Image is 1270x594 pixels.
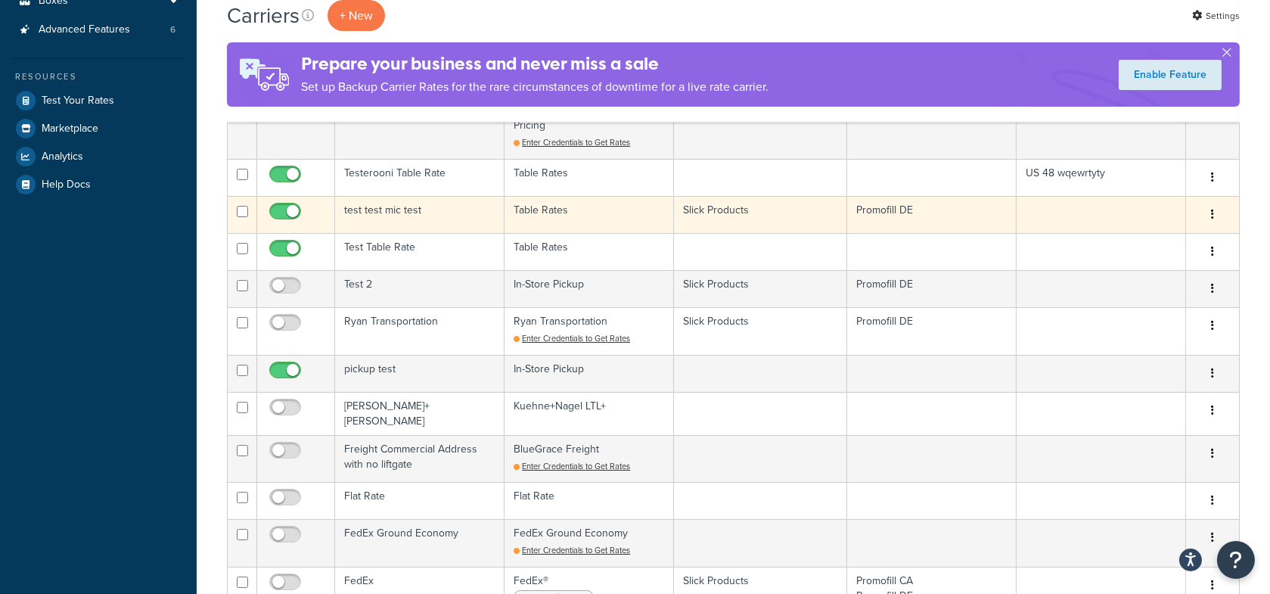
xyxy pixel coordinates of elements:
span: Test Your Rates [42,95,114,107]
span: Advanced Features [39,23,130,36]
td: In-Store Pickup [505,355,674,392]
h4: Prepare your business and never miss a sale [301,51,769,76]
td: Test 2 [335,270,505,307]
td: Slick Products [674,307,846,355]
td: test test mic test [335,196,505,233]
td: Table Rates [505,196,674,233]
td: [PERSON_NAME]+[PERSON_NAME] [335,392,505,435]
a: Marketplace [11,115,185,142]
h1: Carriers [227,1,300,30]
td: Test Table Rate [335,233,505,270]
td: UPS® Ground with Freight Pricing [505,96,674,159]
a: Analytics [11,143,185,170]
span: Enter Credentials to Get Rates [522,136,630,148]
span: Enter Credentials to Get Rates [522,544,630,556]
td: Kuehne+Nagel LTL+ [505,392,674,435]
span: 6 [170,23,175,36]
td: FedEx Ground Economy [335,519,505,567]
td: Table Rates [505,159,674,196]
p: Set up Backup Carrier Rates for the rare circumstances of downtime for a live rate carrier. [301,76,769,98]
td: Flat Rate [505,482,674,519]
span: Analytics [42,151,83,163]
td: Table Rates [505,233,674,270]
td: FedEx Ground Economy [505,519,674,567]
td: Promofill DE [847,196,1017,233]
td: Testerooni Table Rate [335,159,505,196]
td: Ryan Transportation [505,307,674,355]
a: Enter Credentials to Get Rates [514,460,630,472]
td: Promofill DE [847,270,1017,307]
a: Enter Credentials to Get Rates [514,136,630,148]
a: Test Your Rates [11,87,185,114]
span: Enter Credentials to Get Rates [522,332,630,344]
a: Advanced Features 6 [11,16,185,44]
a: Enter Credentials to Get Rates [514,332,630,344]
img: ad-rules-rateshop-fe6ec290ccb7230408bd80ed9643f0289d75e0ffd9eb532fc0e269fcd187b520.png [227,42,301,107]
td: Freight Commercial Address with no liftgate [335,435,505,483]
td: In-Store Pickup [505,270,674,307]
td: pickup test [335,355,505,392]
td: Promofill DE [847,307,1017,355]
span: Enter Credentials to Get Rates [522,460,630,472]
div: Resources [11,70,185,83]
td: Slick Products [674,270,846,307]
td: Ryan Transportation [335,307,505,355]
td: Slick Products [674,196,846,233]
a: Settings [1192,5,1240,26]
button: Open Resource Center [1217,541,1255,579]
td: BlueGrace Freight [505,435,674,483]
span: Marketplace [42,123,98,135]
td: UPS Ground Freight [335,96,505,159]
td: US 48 wqewrtyty [1017,159,1186,196]
a: Enable Feature [1119,60,1222,90]
li: Advanced Features [11,16,185,44]
span: Help Docs [42,179,91,191]
td: Flat Rate [335,482,505,519]
a: Enter Credentials to Get Rates [514,544,630,556]
a: Help Docs [11,171,185,198]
